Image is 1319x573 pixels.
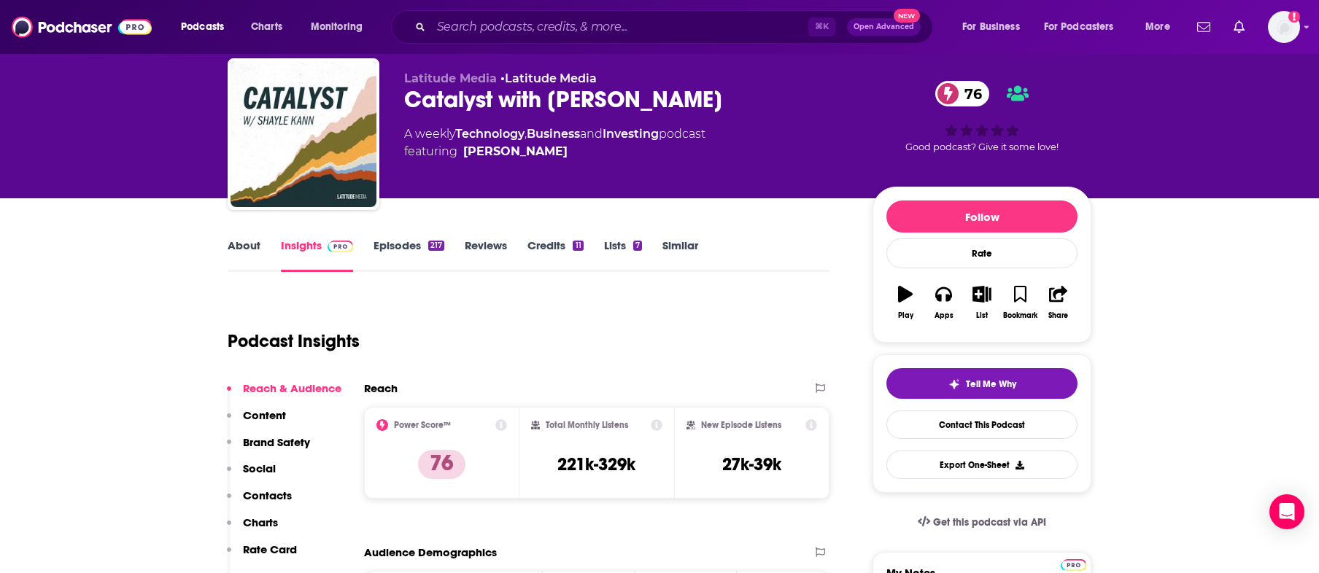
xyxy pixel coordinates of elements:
[1228,15,1250,39] a: Show notifications dropdown
[894,9,920,23] span: New
[1145,17,1170,37] span: More
[243,408,286,422] p: Content
[418,450,465,479] p: 76
[886,410,1078,439] a: Contact This Podcast
[933,516,1046,529] span: Get this podcast via API
[505,71,597,85] a: Latitude Media
[573,241,583,251] div: 11
[465,238,507,272] a: Reviews
[227,435,310,462] button: Brand Safety
[1061,559,1086,571] img: Podchaser Pro
[966,378,1016,390] span: Tell Me Why
[1040,276,1078,329] button: Share
[364,545,497,559] h2: Audience Demographics
[364,381,398,395] h2: Reach
[847,18,921,36] button: Open AdvancedNew
[1135,15,1188,39] button: open menu
[701,420,781,430] h2: New Episode Listens
[1268,11,1300,43] img: User Profile
[243,435,310,449] p: Brand Safety
[227,542,297,569] button: Rate Card
[952,15,1038,39] button: open menu
[227,408,286,435] button: Content
[976,311,988,320] div: List
[527,238,583,272] a: Credits11
[525,127,527,141] span: ,
[181,17,224,37] span: Podcasts
[251,17,282,37] span: Charts
[171,15,243,39] button: open menu
[227,515,278,542] button: Charts
[662,238,698,272] a: Similar
[873,71,1091,162] div: 76Good podcast? Give it some love!
[12,13,152,41] img: Podchaser - Follow, Share and Rate Podcasts
[500,71,597,85] span: •
[227,488,292,515] button: Contacts
[1001,276,1039,329] button: Bookmark
[963,276,1001,329] button: List
[431,15,808,39] input: Search podcasts, credits, & more...
[1288,11,1300,23] svg: Add a profile image
[231,61,376,207] img: Catalyst with Shayle Kann
[328,241,353,252] img: Podchaser Pro
[1191,15,1216,39] a: Show notifications dropdown
[227,461,276,488] button: Social
[404,125,705,160] div: A weekly podcast
[243,381,341,395] p: Reach & Audience
[311,17,363,37] span: Monitoring
[404,71,497,85] span: Latitude Media
[546,420,628,430] h2: Total Monthly Listens
[1044,17,1114,37] span: For Podcasters
[243,488,292,502] p: Contacts
[722,453,781,475] h3: 27k-39k
[243,515,278,529] p: Charts
[950,81,989,106] span: 76
[935,81,989,106] a: 76
[243,542,297,556] p: Rate Card
[527,127,580,141] a: Business
[228,330,360,352] h1: Podcast Insights
[428,241,444,251] div: 217
[906,504,1058,540] a: Get this podcast via API
[603,127,659,141] a: Investing
[281,238,353,272] a: InsightsPodchaser Pro
[557,453,635,475] h3: 221k-329k
[241,15,291,39] a: Charts
[924,276,962,329] button: Apps
[455,127,525,141] a: Technology
[935,311,954,320] div: Apps
[604,238,642,272] a: Lists7
[948,378,960,390] img: tell me why sparkle
[886,368,1078,399] button: tell me why sparkleTell Me Why
[854,23,914,31] span: Open Advanced
[227,381,341,408] button: Reach & Audience
[1268,11,1300,43] span: Logged in as inkhouseNYC
[1034,15,1135,39] button: open menu
[886,451,1078,479] button: Export One-Sheet
[404,143,705,160] span: featuring
[1003,311,1037,320] div: Bookmark
[1061,557,1086,571] a: Pro website
[886,238,1078,268] div: Rate
[394,420,451,430] h2: Power Score™
[374,238,444,272] a: Episodes217
[886,200,1078,233] button: Follow
[808,17,835,36] span: ⌘ K
[228,238,260,272] a: About
[405,10,947,44] div: Search podcasts, credits, & more...
[1048,311,1068,320] div: Share
[633,241,642,251] div: 7
[1268,11,1300,43] button: Show profile menu
[243,461,276,475] p: Social
[463,143,568,160] a: Shayle Kann
[905,141,1059,152] span: Good podcast? Give it some love!
[962,17,1020,37] span: For Business
[580,127,603,141] span: and
[886,276,924,329] button: Play
[301,15,382,39] button: open menu
[1269,494,1304,529] div: Open Intercom Messenger
[898,311,913,320] div: Play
